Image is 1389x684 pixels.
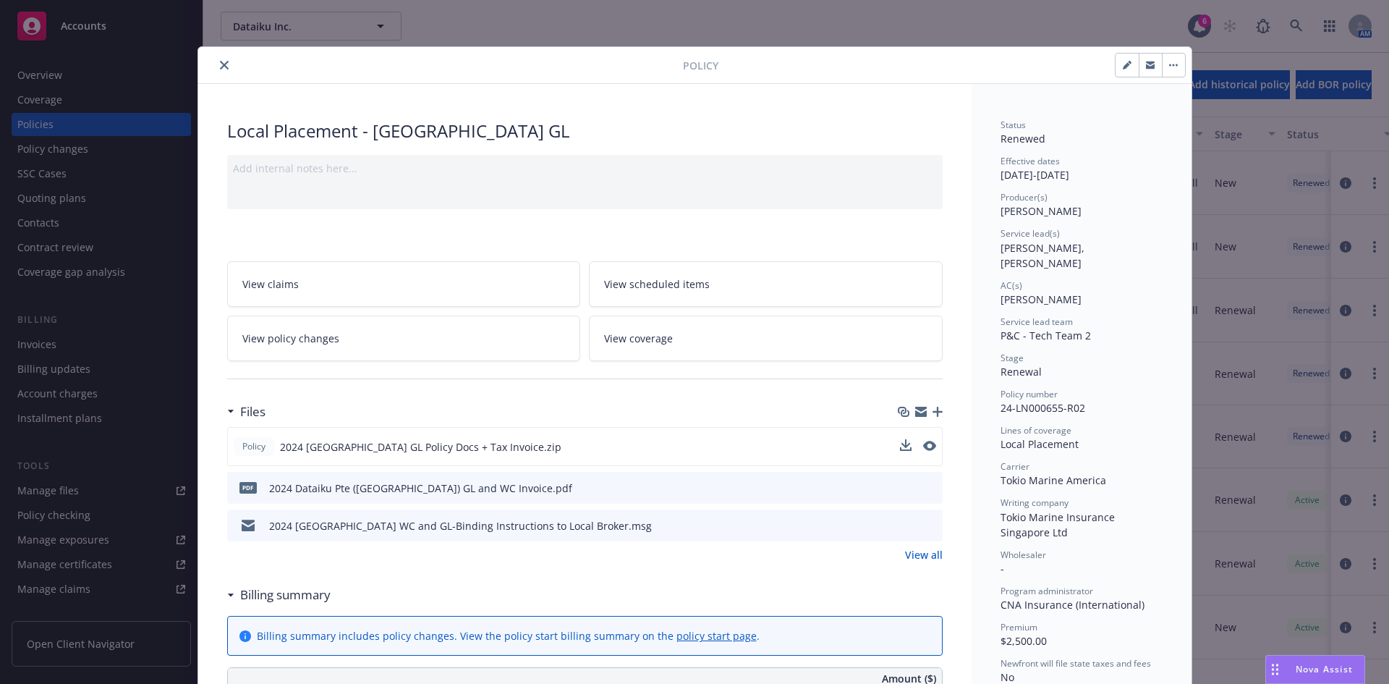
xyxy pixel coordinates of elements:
[1001,657,1151,670] span: Newfront will file state taxes and fees
[1001,227,1060,240] span: Service lead(s)
[1001,191,1048,203] span: Producer(s)
[240,402,266,421] h3: Files
[239,482,257,493] span: pdf
[923,441,936,451] button: preview file
[924,481,937,496] button: preview file
[924,518,937,533] button: preview file
[280,439,561,455] span: 2024 [GEOGRAPHIC_DATA] GL Policy Docs + Tax Invoice.zip
[242,331,339,346] span: View policy changes
[676,629,757,643] a: policy start page
[1001,292,1082,306] span: [PERSON_NAME]
[269,481,572,496] div: 2024 Dataiku Pte ([GEOGRAPHIC_DATA]) GL and WC Invoice.pdf
[1001,497,1069,509] span: Writing company
[1001,634,1047,648] span: $2,500.00
[1001,460,1029,473] span: Carrier
[901,481,912,496] button: download file
[1001,155,1060,167] span: Effective dates
[240,586,331,604] h3: Billing summary
[683,58,718,73] span: Policy
[1001,562,1004,575] span: -
[1001,436,1163,452] div: Local Placement
[1001,329,1091,342] span: P&C - Tech Team 2
[589,261,943,307] a: View scheduled items
[604,331,673,346] span: View coverage
[1001,365,1042,379] span: Renewal
[227,316,581,361] a: View policy changes
[1001,621,1037,633] span: Premium
[257,628,760,643] div: Billing summary includes policy changes. View the policy start billing summary on the .
[1001,241,1087,270] span: [PERSON_NAME], [PERSON_NAME]
[1001,598,1144,612] span: CNA Insurance (International)
[233,161,937,176] div: Add internal notes here...
[216,56,233,74] button: close
[1001,279,1022,292] span: AC(s)
[227,586,331,604] div: Billing summary
[239,440,268,453] span: Policy
[900,439,912,455] button: download file
[1001,352,1024,364] span: Stage
[589,316,943,361] a: View coverage
[242,276,299,292] span: View claims
[1001,510,1118,539] span: Tokio Marine Insurance Singapore Ltd
[1001,316,1073,328] span: Service lead team
[1001,670,1014,684] span: No
[227,402,266,421] div: Files
[1265,655,1365,684] button: Nova Assist
[901,518,912,533] button: download file
[1001,132,1045,145] span: Renewed
[900,439,912,451] button: download file
[1001,424,1071,436] span: Lines of coverage
[227,119,943,143] div: Local Placement - [GEOGRAPHIC_DATA] GL
[269,518,652,533] div: 2024 [GEOGRAPHIC_DATA] WC and GL-Binding Instructions to Local Broker.msg
[1001,204,1082,218] span: [PERSON_NAME]
[905,547,943,562] a: View all
[1001,401,1085,415] span: 24-LN000655-R02
[1001,155,1163,182] div: [DATE] - [DATE]
[923,439,936,455] button: preview file
[1001,388,1058,400] span: Policy number
[1001,119,1026,131] span: Status
[604,276,710,292] span: View scheduled items
[1001,473,1106,487] span: Tokio Marine America
[227,261,581,307] a: View claims
[1266,656,1284,683] div: Drag to move
[1001,585,1093,597] span: Program administrator
[1296,663,1353,675] span: Nova Assist
[1001,549,1046,561] span: Wholesaler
